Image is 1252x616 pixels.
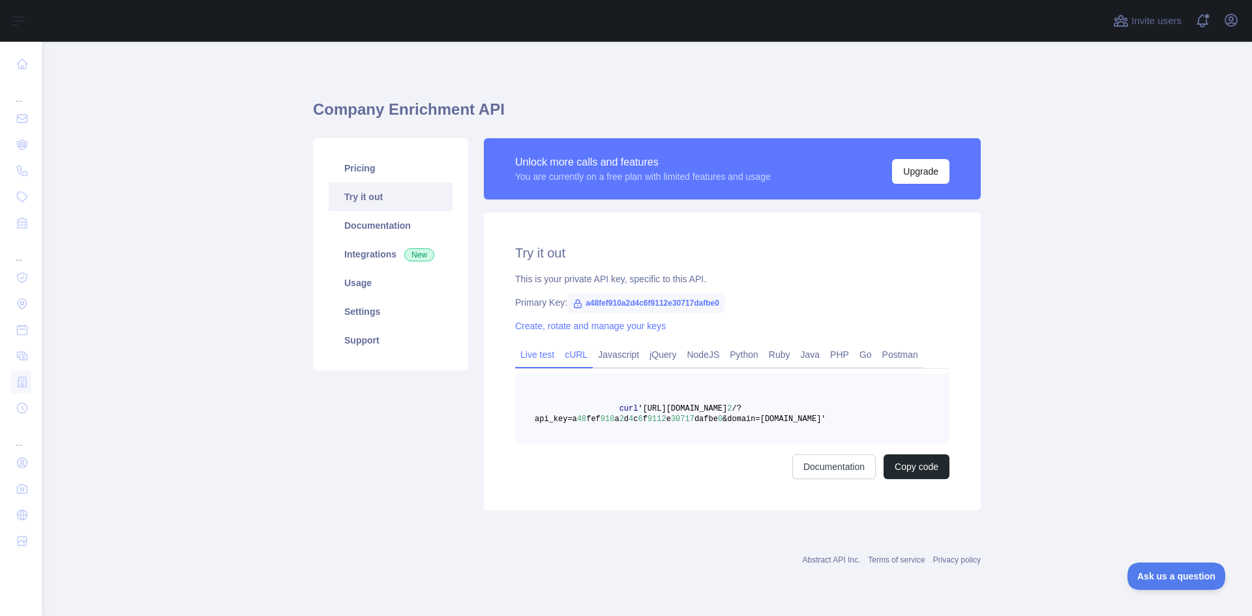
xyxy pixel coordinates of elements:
[10,422,31,448] div: ...
[329,326,453,355] a: Support
[718,415,723,424] span: 0
[638,415,642,424] span: 6
[644,344,681,365] a: jQuery
[933,555,981,565] a: Privacy policy
[593,344,644,365] a: Javascript
[727,404,732,413] span: 2
[515,272,949,286] div: This is your private API key, specific to this API.
[648,415,666,424] span: 9112
[671,415,694,424] span: 30717
[1131,14,1182,29] span: Invite users
[868,555,925,565] a: Terms of service
[892,159,949,184] button: Upgrade
[567,293,724,313] span: a48fef910a2d4c6f9112e30717dafbe0
[629,415,633,424] span: 4
[884,454,949,479] button: Copy code
[329,183,453,211] a: Try it out
[1110,10,1184,31] button: Invite users
[624,415,629,424] span: d
[329,154,453,183] a: Pricing
[329,269,453,297] a: Usage
[601,415,615,424] span: 910
[10,78,31,104] div: ...
[681,344,724,365] a: NodeJS
[877,344,923,365] a: Postman
[329,240,453,269] a: Integrations New
[515,170,771,183] div: You are currently on a free plan with limited features and usage
[619,404,638,413] span: curl
[854,344,877,365] a: Go
[643,415,648,424] span: f
[723,415,826,424] span: &domain=[DOMAIN_NAME]'
[515,296,949,309] div: Primary Key:
[666,415,671,424] span: e
[694,415,718,424] span: dafbe
[619,415,624,424] span: 2
[10,237,31,263] div: ...
[796,344,826,365] a: Java
[614,415,619,424] span: a
[825,344,854,365] a: PHP
[313,99,981,130] h1: Company Enrichment API
[1127,563,1226,590] iframe: Toggle Customer Support
[633,415,638,424] span: c
[638,404,727,413] span: '[URL][DOMAIN_NAME]
[586,415,601,424] span: fef
[803,555,861,565] a: Abstract API Inc.
[577,415,586,424] span: 48
[515,154,771,170] div: Unlock more calls and features
[724,344,764,365] a: Python
[559,344,593,365] a: cURL
[404,248,434,261] span: New
[329,297,453,326] a: Settings
[792,454,876,479] a: Documentation
[764,344,796,365] a: Ruby
[515,344,559,365] a: Live test
[329,211,453,240] a: Documentation
[515,244,949,262] h2: Try it out
[515,321,666,331] a: Create, rotate and manage your keys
